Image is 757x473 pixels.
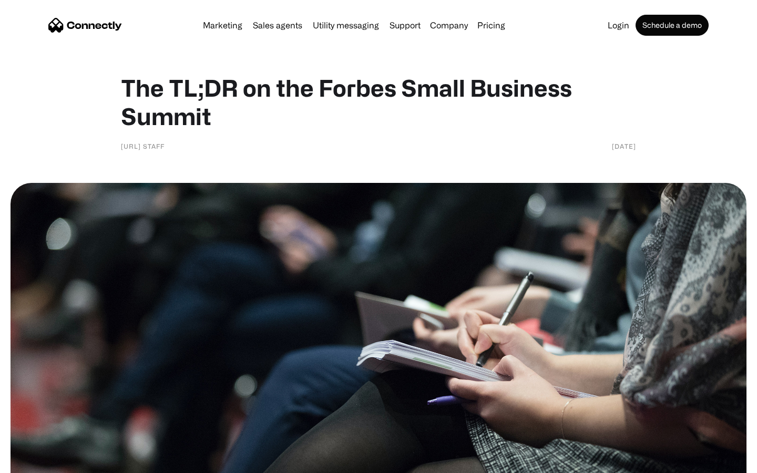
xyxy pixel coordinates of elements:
[385,21,425,29] a: Support
[21,455,63,469] ul: Language list
[249,21,306,29] a: Sales agents
[121,74,636,130] h1: The TL;DR on the Forbes Small Business Summit
[603,21,633,29] a: Login
[121,141,165,151] div: [URL] Staff
[636,15,709,36] a: Schedule a demo
[11,455,63,469] aside: Language selected: English
[612,141,636,151] div: [DATE]
[199,21,247,29] a: Marketing
[430,18,468,33] div: Company
[473,21,509,29] a: Pricing
[309,21,383,29] a: Utility messaging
